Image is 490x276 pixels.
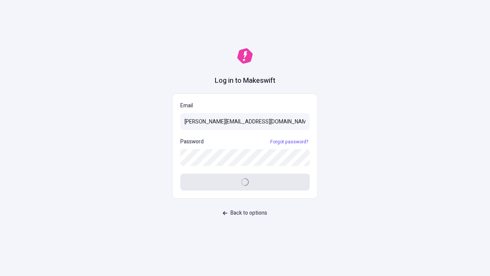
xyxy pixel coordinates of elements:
p: Password [180,138,204,146]
input: Email [180,113,310,130]
p: Email [180,102,310,110]
a: Forgot password? [269,139,310,145]
button: Back to options [218,206,272,220]
h1: Log in to Makeswift [215,76,275,86]
span: Back to options [230,209,267,217]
